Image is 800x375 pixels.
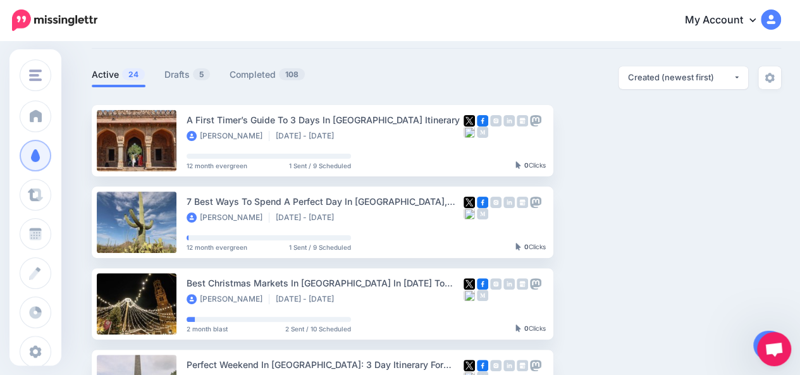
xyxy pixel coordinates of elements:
img: google_business-grey-square.png [517,360,528,371]
img: linkedin-grey-square.png [503,360,515,371]
img: mastodon-grey-square.png [530,115,541,126]
button: Created (newest first) [618,66,748,89]
img: pointer-grey-darker.png [515,161,521,169]
img: google_business-grey-square.png [517,197,528,208]
a: Completed108 [230,67,305,82]
img: linkedin-grey-square.png [503,115,515,126]
div: Created (newest first) [628,71,733,83]
img: mastodon-grey-square.png [530,278,541,290]
div: A First Timer’s Guide To 3 Days In [GEOGRAPHIC_DATA] Itinerary [187,113,464,127]
img: medium-grey-square.png [477,290,488,301]
img: bluesky-square.png [464,290,475,301]
b: 0 [524,324,529,332]
li: [PERSON_NAME] [187,131,269,141]
img: facebook-square.png [477,360,488,371]
li: [DATE] - [DATE] [276,294,340,304]
img: twitter-square.png [464,115,475,126]
img: Missinglettr [12,9,97,31]
div: Clicks [515,243,546,251]
img: instagram-grey-square.png [490,197,502,208]
span: 5 [193,68,210,80]
a: Drafts5 [164,67,211,82]
span: 24 [122,68,145,80]
li: [DATE] - [DATE] [276,131,340,141]
span: 2 month blast [187,326,228,332]
img: medium-grey-square.png [477,208,488,219]
li: [PERSON_NAME] [187,294,269,304]
li: [PERSON_NAME] [187,212,269,223]
div: Open chat [757,332,791,366]
img: mastodon-grey-square.png [530,360,541,371]
img: twitter-square.png [464,360,475,371]
img: mastodon-grey-square.png [530,197,541,208]
b: 0 [524,161,529,169]
div: Perfect Weekend In [GEOGRAPHIC_DATA]: 3 Day Itinerary For First Time Visitors [187,357,464,372]
img: instagram-grey-square.png [490,115,502,126]
img: instagram-grey-square.png [490,360,502,371]
img: bluesky-square.png [464,208,475,219]
span: 12 month evergreen [187,163,247,169]
span: 12 month evergreen [187,244,247,250]
img: facebook-square.png [477,278,488,290]
div: Clicks [515,325,546,333]
img: facebook-square.png [477,197,488,208]
img: settings-grey.png [765,73,775,83]
li: [DATE] - [DATE] [276,212,340,223]
a: My Account [672,5,781,36]
img: menu.png [29,70,42,81]
span: 1 Sent / 9 Scheduled [289,244,351,250]
div: 7 Best Ways To Spend A Perfect Day In [GEOGRAPHIC_DATA], [US_STATE] [187,194,464,209]
img: google_business-grey-square.png [517,115,528,126]
img: instagram-grey-square.png [490,278,502,290]
img: facebook-square.png [477,115,488,126]
img: google_business-grey-square.png [517,278,528,290]
img: twitter-square.png [464,197,475,208]
img: linkedin-grey-square.png [503,197,515,208]
img: medium-grey-square.png [477,126,488,138]
span: 108 [279,68,305,80]
span: 1 Sent / 9 Scheduled [289,163,351,169]
span: 2 Sent / 10 Scheduled [285,326,351,332]
img: twitter-square.png [464,278,475,290]
img: pointer-grey-darker.png [515,324,521,332]
div: Best Christmas Markets In [GEOGRAPHIC_DATA] In [DATE] To Attend [187,276,464,290]
img: linkedin-grey-square.png [503,278,515,290]
b: 0 [524,243,529,250]
div: Clicks [515,162,546,169]
a: Active24 [92,67,145,82]
img: pointer-grey-darker.png [515,243,521,250]
img: bluesky-square.png [464,126,475,138]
